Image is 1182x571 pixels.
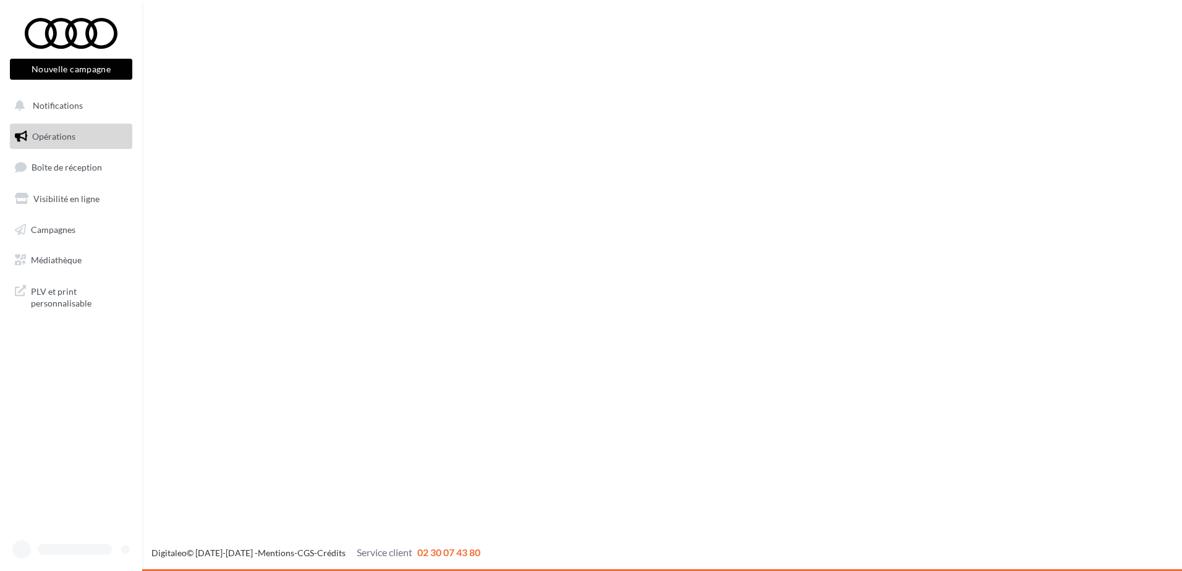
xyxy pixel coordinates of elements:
span: Boîte de réception [32,162,102,172]
a: Médiathèque [7,247,135,273]
a: CGS [297,548,314,558]
a: Crédits [317,548,346,558]
span: 02 30 07 43 80 [417,546,480,558]
a: Mentions [258,548,294,558]
button: Notifications [7,93,130,119]
span: Visibilité en ligne [33,193,100,204]
span: Service client [357,546,412,558]
a: Visibilité en ligne [7,186,135,212]
span: Notifications [33,100,83,111]
a: Campagnes [7,217,135,243]
a: PLV et print personnalisable [7,278,135,315]
a: Boîte de réception [7,154,135,180]
span: © [DATE]-[DATE] - - - [151,548,480,558]
span: Campagnes [31,224,75,234]
span: PLV et print personnalisable [31,283,127,310]
button: Nouvelle campagne [10,59,132,80]
span: Médiathèque [31,255,82,265]
span: Opérations [32,131,75,142]
a: Digitaleo [151,548,187,558]
a: Opérations [7,124,135,150]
